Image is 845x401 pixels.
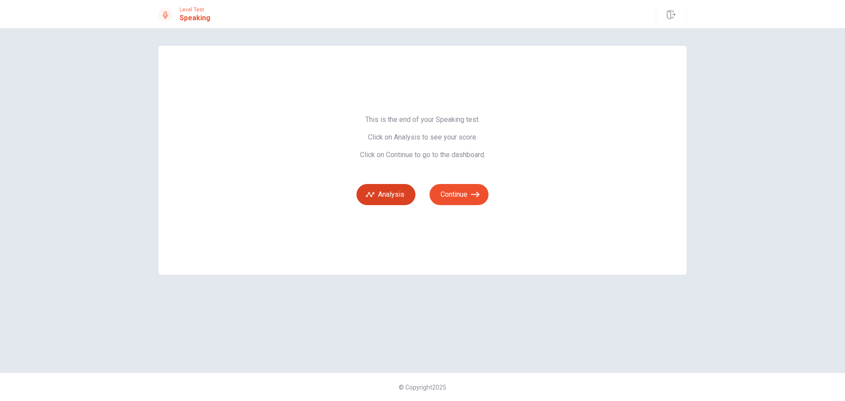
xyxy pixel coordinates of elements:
[430,184,489,205] button: Continue
[356,115,489,159] span: This is the end of your Speaking test. Click on Analysis to see your score. Click on Continue to ...
[399,384,446,391] span: © Copyright 2025
[180,7,210,13] span: Level Test
[180,13,210,23] h1: Speaking
[356,184,415,205] button: Analysis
